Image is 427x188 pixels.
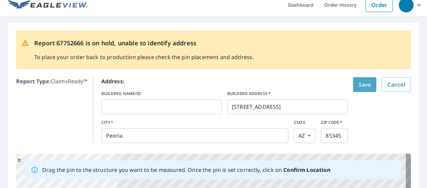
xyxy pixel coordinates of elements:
label: ZIP CODE [321,120,348,126]
p: : ClaimsReady™ [16,77,88,143]
p: Address: [101,77,348,85]
span: Cancel [387,80,405,89]
b: Confirm Location [283,166,330,174]
span: Save [359,80,371,89]
em: AZ [298,133,305,139]
b: Report Type [16,78,49,85]
label: BUILDING ADDRESS [227,91,348,97]
button: Cancel [382,77,411,92]
p: Report 67752666 is on hold, unable to identify address [34,39,253,48]
label: CITY [101,120,288,126]
p: Drag the pin to the structure you want to be measured. Once the pin is set correctly, click on [42,166,330,174]
button: Save [353,77,376,92]
div: AZ [294,128,316,143]
label: STATE [294,120,316,126]
p: To place your order back to production please check the pin placement and address. [34,53,253,61]
label: BUILDING NAME/ID [101,91,222,97]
